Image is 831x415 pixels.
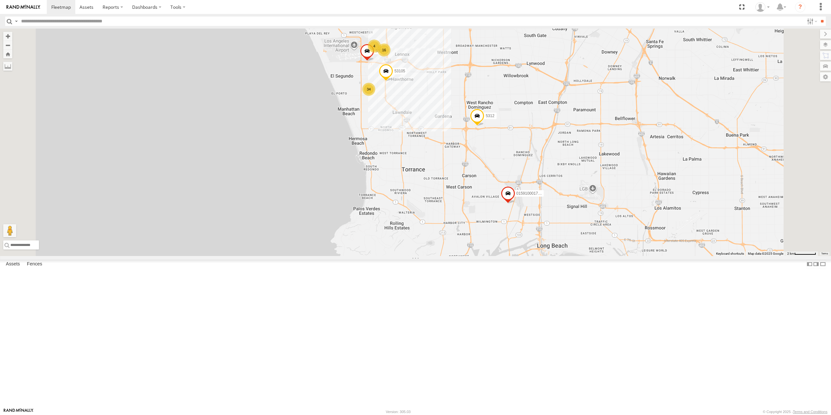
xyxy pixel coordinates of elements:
[795,2,805,12] i: ?
[516,191,549,196] span: 015910001705881
[820,260,826,269] label: Hide Summary Table
[806,260,813,269] label: Dock Summary Table to the Left
[378,43,391,56] div: 16
[793,410,827,414] a: Terms and Conditions
[3,224,16,237] button: Drag Pegman onto the map to open Street View
[3,32,12,41] button: Zoom in
[785,251,818,256] button: Map Scale: 2 km per 63 pixels
[3,62,12,71] label: Measure
[376,49,386,53] span: 53104
[748,252,783,255] span: Map data ©2025 Google
[3,41,12,50] button: Zoom out
[386,410,411,414] div: Version: 305.03
[821,252,828,255] a: Terms
[753,2,772,12] div: Dispatch
[6,5,40,9] img: rand-logo.svg
[4,409,33,415] a: Visit our Website
[362,83,375,96] div: 34
[787,252,794,255] span: 2 km
[24,260,45,269] label: Fences
[804,17,818,26] label: Search Filter Options
[763,410,827,414] div: © Copyright 2025 -
[716,251,744,256] button: Keyboard shortcuts
[368,40,381,53] div: 4
[3,50,12,58] button: Zoom Home
[3,260,23,269] label: Assets
[813,260,819,269] label: Dock Summary Table to the Right
[394,69,405,73] span: 53105
[14,17,19,26] label: Search Query
[820,72,831,81] label: Map Settings
[486,114,494,118] span: 5312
